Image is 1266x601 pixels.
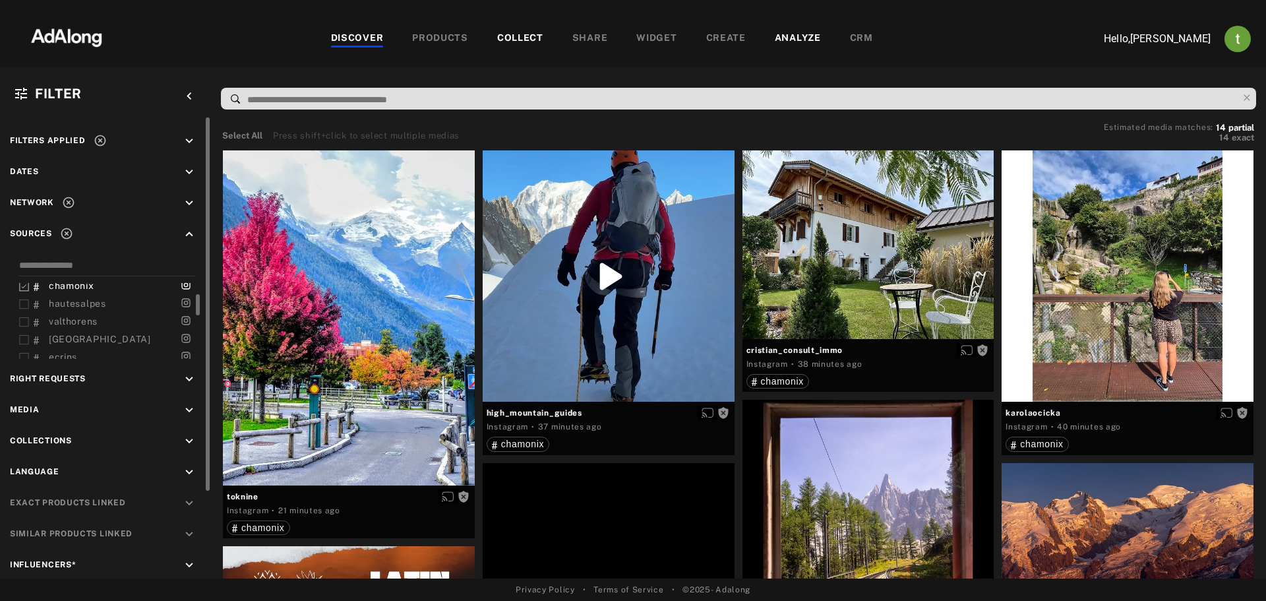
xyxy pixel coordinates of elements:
[672,584,675,596] span: •
[49,280,94,291] span: chamonix
[698,406,717,420] button: Enable diffusion on this media
[1020,439,1064,449] span: chamonix
[682,584,750,596] span: © 2025 - Adalong
[572,31,608,47] div: SHARE
[1079,31,1211,47] p: Hello, [PERSON_NAME]
[1057,422,1121,431] time: 2025-09-22T08:28:19.000Z
[273,129,460,142] div: Press shift+click to select multiple medias
[49,298,106,309] span: hautesalpes
[1224,26,1251,52] img: ACg8ocJj1Mp6hOb8A41jL1uwSMxz7God0ICt0FEFk954meAQ=s96-c
[1221,22,1254,55] button: Account settings
[1200,538,1266,601] iframe: Chat Widget
[10,374,86,383] span: Right Requests
[412,31,468,47] div: PRODUCTS
[752,377,804,386] div: chamonix
[10,229,52,238] span: Sources
[957,343,977,357] button: Enable diffusion on this media
[10,198,54,207] span: Network
[182,403,196,418] i: keyboard_arrow_down
[49,316,98,327] span: valthorens
[10,496,201,545] div: This is a premium feature. Please contact us for more information.
[10,436,72,445] span: Collections
[1236,408,1248,417] span: Rights not requested
[10,136,86,145] span: Filters applied
[227,491,471,503] span: toknine
[438,490,458,503] button: Enable diffusion on this media
[1006,407,1250,419] span: karolaocicka
[10,467,59,476] span: Language
[746,358,788,370] div: Instagram
[538,422,602,431] time: 2025-09-22T08:31:28.000Z
[487,407,731,419] span: high_mountain_guides
[182,558,196,573] i: keyboard_arrow_down
[331,31,384,47] div: DISCOVER
[222,129,262,142] button: Select All
[278,506,340,515] time: 2025-09-22T08:47:38.000Z
[182,465,196,480] i: keyboard_arrow_down
[636,31,677,47] div: WIDGET
[531,422,535,432] span: ·
[10,560,76,569] span: Influencers*
[850,31,873,47] div: CRM
[182,89,196,104] i: keyboard_arrow_left
[717,408,729,417] span: Rights not requested
[593,584,663,596] a: Terms of Service
[35,86,82,102] span: Filter
[232,523,285,532] div: chamonix
[798,360,862,369] time: 2025-09-22T08:30:12.000Z
[10,167,39,176] span: Dates
[497,31,543,47] div: COLLECT
[182,165,196,179] i: keyboard_arrow_down
[746,344,990,356] span: cristian_consult_immo
[1217,406,1236,420] button: Enable diffusion on this media
[182,227,196,241] i: keyboard_arrow_up
[516,584,575,596] a: Privacy Policy
[501,439,545,449] span: chamonix
[1219,133,1229,142] span: 14
[1216,125,1254,131] button: 14partial
[487,421,528,433] div: Instagram
[1006,421,1047,433] div: Instagram
[10,405,40,414] span: Media
[583,584,586,596] span: •
[182,372,196,387] i: keyboard_arrow_down
[182,434,196,449] i: keyboard_arrow_down
[706,31,746,47] div: CREATE
[182,196,196,210] i: keyboard_arrow_down
[241,522,285,533] span: chamonix
[49,334,151,344] span: [GEOGRAPHIC_DATA]
[227,505,268,517] div: Instagram
[775,31,821,47] div: ANALYZE
[761,376,804,387] span: chamonix
[1011,439,1064,449] div: chamonix
[1216,123,1226,133] span: 14
[492,439,545,449] div: chamonix
[9,16,125,56] img: 63233d7d88ed69de3c212112c67096b6.png
[272,505,275,516] span: ·
[49,352,77,362] span: ecrins
[1104,131,1254,144] button: 14exact
[1051,422,1054,432] span: ·
[977,345,988,354] span: Rights not requested
[458,491,469,501] span: Rights not requested
[182,134,196,148] i: keyboard_arrow_down
[791,359,795,369] span: ·
[1104,123,1213,132] span: Estimated media matches:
